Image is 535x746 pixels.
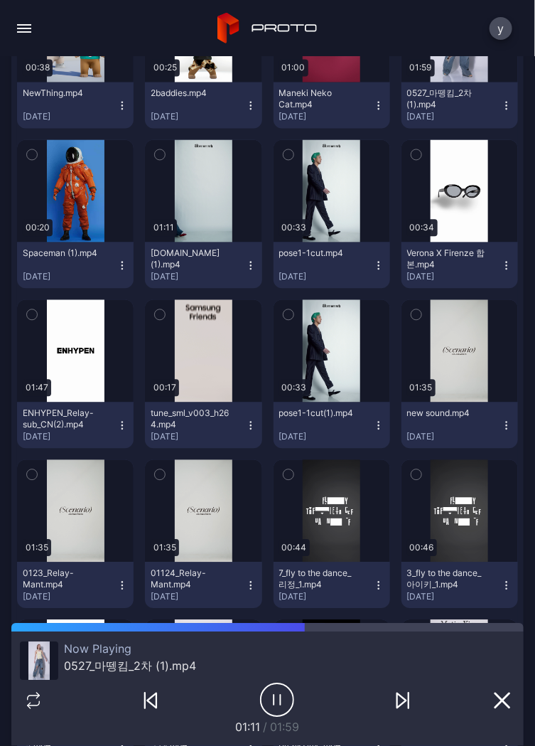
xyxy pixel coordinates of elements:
div: [DATE] [407,272,501,283]
div: [DATE] [151,112,244,123]
div: Verona X Firenze 합본.mp4 [407,248,485,271]
button: pose1-1cut.mp4[DATE] [274,243,390,289]
div: 0123_Relay-Mant.mp4 [23,568,101,591]
div: [DATE] [23,112,117,123]
div: [DATE] [23,592,117,603]
div: new sound.mp4 [407,408,485,420]
div: tune_sml_v003_h264.mp4 [151,408,229,431]
div: Now Playing [64,642,196,656]
button: 7_fly to the dance_리정_1.mp4[DATE] [274,563,390,609]
div: Maneki Neko Cat.mp4 [279,88,357,111]
div: 2baddies.mp4 [151,88,229,100]
div: pose1-1cut.mp4 [279,248,357,260]
div: [DATE] [279,592,373,603]
span: / [264,720,268,735]
span: 01:59 [271,720,300,735]
button: pose1-1cut(1).mp4[DATE] [274,403,390,449]
div: [DATE] [407,112,501,123]
button: Verona X Firenze 합본.mp4[DATE] [401,243,518,289]
div: 01124_Relay-Mant.mp4 [151,568,229,591]
button: tune_sml_v003_h264.mp4[DATE] [145,403,261,449]
div: [DATE] [407,592,501,603]
div: NewThing.mp4 [23,88,101,100]
div: [DATE] [279,272,373,283]
div: 3_fly to the dance_아이키_1.mp4 [407,568,485,591]
button: Maneki Neko Cat.mp4[DATE] [274,82,390,129]
div: Spaceman (1).mp4 [23,248,101,260]
button: 01124_Relay-Mant.mp4[DATE] [145,563,261,609]
button: [DOMAIN_NAME](1).mp4[DATE] [145,243,261,289]
button: 0123_Relay-Mant.mp4[DATE] [17,563,134,609]
button: NewThing.mp4[DATE] [17,82,134,129]
div: [DATE] [23,272,117,283]
div: [DATE] [407,432,501,443]
button: y [490,17,512,40]
div: [DATE] [151,272,244,283]
div: 0527_마뗑킴_2차 (1).mp4 [407,88,485,111]
div: 0527_마뗑킴_2차 (1).mp4 [64,659,196,673]
div: GD.vip(1).mp4 [151,248,229,271]
button: 0527_마뗑킴_2차 (1).mp4[DATE] [401,82,518,129]
button: new sound.mp4[DATE] [401,403,518,449]
div: [DATE] [279,112,373,123]
span: 01:11 [236,720,261,735]
div: [DATE] [151,592,244,603]
div: 7_fly to the dance_리정_1.mp4 [279,568,357,591]
button: 2baddies.mp4[DATE] [145,82,261,129]
div: [DATE] [279,432,373,443]
div: [DATE] [151,432,244,443]
button: Spaceman (1).mp4[DATE] [17,243,134,289]
button: 3_fly to the dance_아이키_1.mp4[DATE] [401,563,518,609]
div: ENHYPEN_Relay-sub_CN(2).mp4 [23,408,101,431]
button: ENHYPEN_Relay-sub_CN(2).mp4[DATE] [17,403,134,449]
div: [DATE] [23,432,117,443]
div: pose1-1cut(1).mp4 [279,408,357,420]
